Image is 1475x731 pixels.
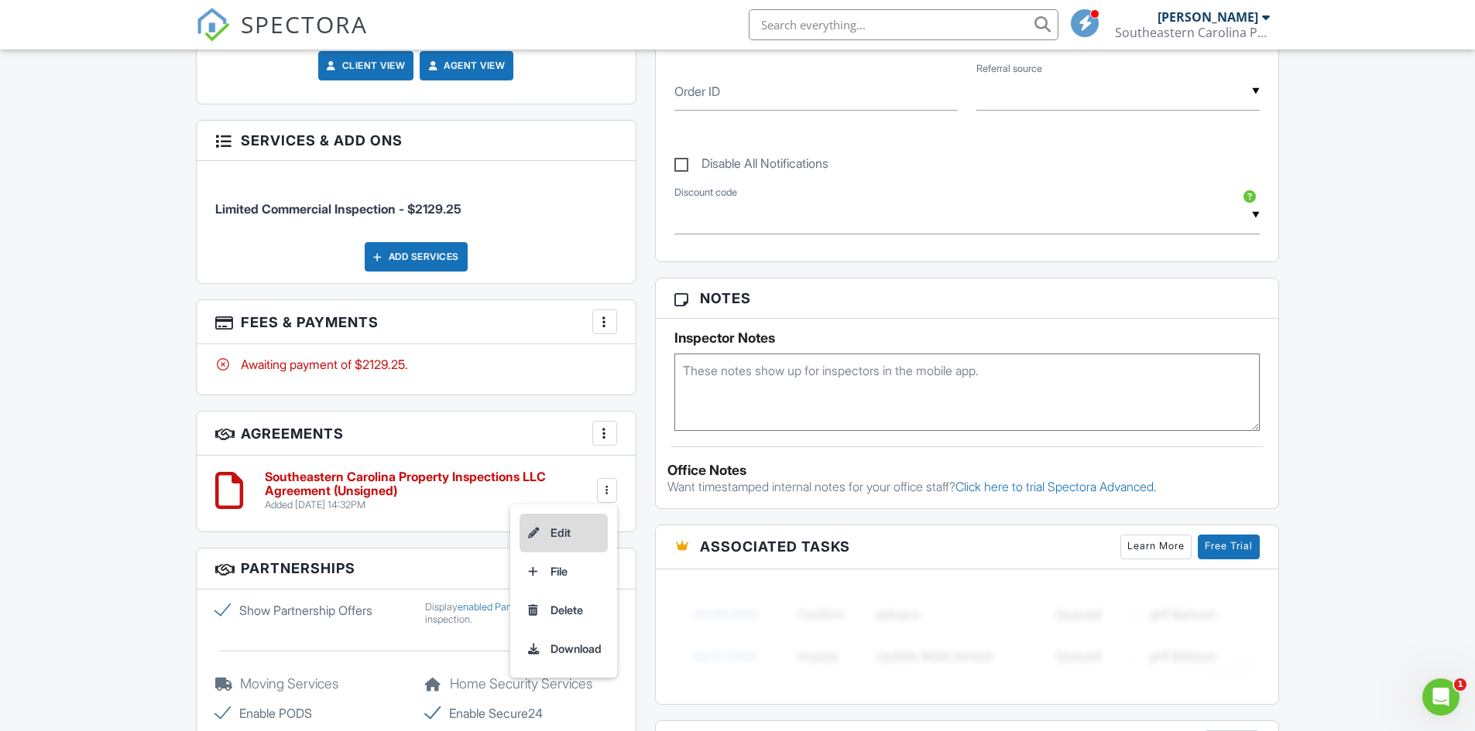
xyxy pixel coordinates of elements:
[365,242,468,272] div: Add Services
[215,201,461,217] span: Limited Commercial Inspection - $2129.25
[1422,678,1460,716] iframe: Intercom live chat
[324,58,406,73] a: Client View
[215,356,617,373] div: Awaiting payment of $2129.25.
[955,479,1157,494] a: Click here to trial Spectora Advanced.
[674,156,828,176] label: Disable All Notifications
[425,704,617,722] label: Enable Secure24
[667,478,1267,495] p: Want timestamped internal notes for your office staff?
[520,630,608,668] a: Download
[196,21,368,53] a: SPECTORA
[215,173,617,230] li: Service: Limited Commercial Inspection
[1454,678,1466,691] span: 1
[700,536,850,557] span: Associated Tasks
[520,591,608,630] a: Delete
[674,186,737,200] label: Discount code
[425,58,505,73] a: Agent View
[458,601,573,613] a: enabled Partnership Offers
[674,330,1261,346] h5: Inspector Notes
[1120,535,1192,559] a: Learn More
[265,470,595,497] h6: Southeastern Carolina Property Inspections LLC Agreement (Unsigned)
[215,676,407,692] h5: Moving Services
[215,704,407,722] label: Enable PODS
[265,470,595,511] a: Southeastern Carolina Property Inspections LLC Agreement (Unsigned) Added [DATE] 14:32PM
[197,412,636,456] h3: Agreements
[425,601,617,626] div: Display for this inspection.
[215,601,407,620] label: Show Partnership Offers
[667,463,1267,478] div: Office Notes
[1198,535,1260,559] a: Free Trial
[1158,9,1258,25] div: [PERSON_NAME]
[197,548,636,589] h3: Partnerships
[197,300,636,344] h3: Fees & Payments
[241,8,368,40] span: SPECTORA
[425,676,617,692] h5: Home Security Services
[749,9,1058,40] input: Search everything...
[674,83,720,100] label: Order ID
[976,62,1042,76] label: Referral source
[1115,25,1270,40] div: Southeastern Carolina Property Inspections
[656,278,1279,319] h3: Notes
[520,514,608,552] a: Edit
[674,581,1261,689] img: blurred-tasks-251b60f19c3f713f9215ee2a18cbf2105fc2d72fcd585247cf5e9ec0c957c1dd.png
[196,8,230,42] img: The Best Home Inspection Software - Spectora
[197,121,636,161] h3: Services & Add ons
[265,499,595,511] div: Added [DATE] 14:32PM
[520,552,608,591] a: File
